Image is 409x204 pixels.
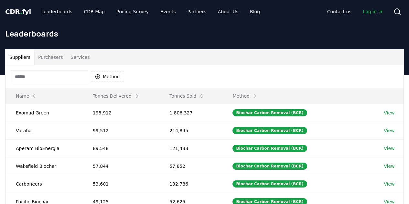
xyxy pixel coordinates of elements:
[232,163,307,170] div: Biochar Carbon Removal (BCR)
[384,163,394,169] a: View
[5,49,34,65] button: Suppliers
[82,104,159,122] td: 195,912
[164,90,209,102] button: Tonnes Sold
[5,104,82,122] td: Exomad Green
[5,122,82,139] td: Varaha
[159,104,222,122] td: 1,806,327
[91,71,124,82] button: Method
[358,6,388,17] a: Log in
[11,90,42,102] button: Name
[88,90,145,102] button: Tonnes Delivered
[20,8,22,16] span: .
[232,127,307,134] div: Biochar Carbon Removal (BCR)
[232,180,307,188] div: Biochar Carbon Removal (BCR)
[155,6,181,17] a: Events
[5,28,404,39] h1: Leaderboards
[159,175,222,193] td: 132,786
[36,6,78,17] a: Leaderboards
[384,127,394,134] a: View
[159,122,222,139] td: 214,845
[159,157,222,175] td: 57,852
[363,8,383,15] span: Log in
[384,181,394,187] a: View
[384,145,394,152] a: View
[5,7,31,16] a: CDR.fyi
[5,8,31,16] span: CDR fyi
[5,139,82,157] td: Aperam BioEnergia
[79,6,110,17] a: CDR Map
[5,175,82,193] td: Carboneers
[232,145,307,152] div: Biochar Carbon Removal (BCR)
[67,49,94,65] button: Services
[159,139,222,157] td: 121,433
[322,6,388,17] nav: Main
[82,139,159,157] td: 89,548
[36,6,265,17] nav: Main
[227,90,263,102] button: Method
[5,157,82,175] td: Wakefield Biochar
[322,6,357,17] a: Contact us
[245,6,265,17] a: Blog
[384,110,394,116] a: View
[82,157,159,175] td: 57,844
[182,6,211,17] a: Partners
[111,6,154,17] a: Pricing Survey
[213,6,243,17] a: About Us
[82,175,159,193] td: 53,601
[82,122,159,139] td: 99,512
[34,49,67,65] button: Purchasers
[232,109,307,116] div: Biochar Carbon Removal (BCR)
